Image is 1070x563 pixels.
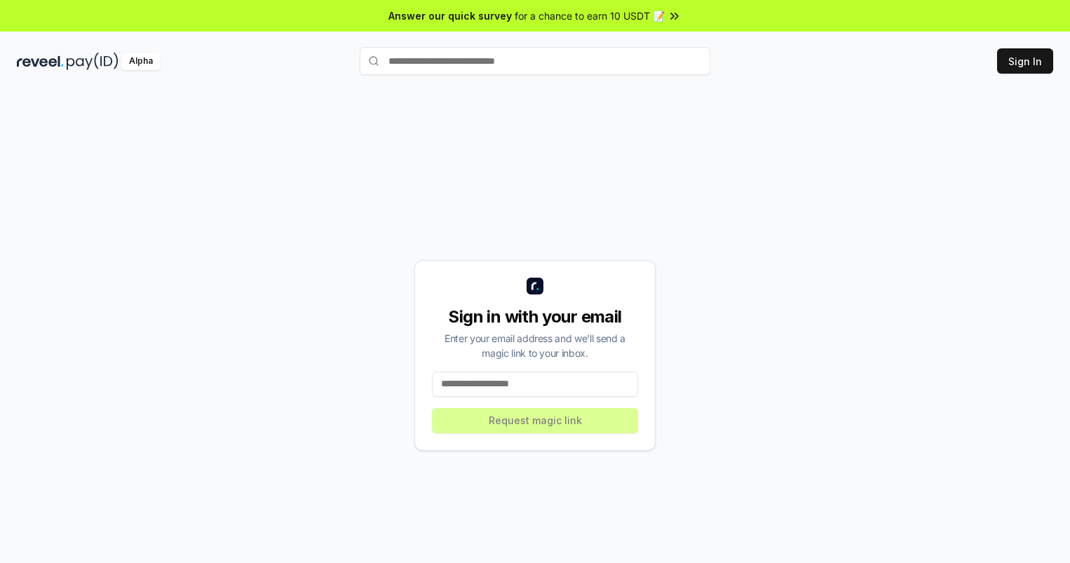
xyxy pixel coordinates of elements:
div: Enter your email address and we’ll send a magic link to your inbox. [432,331,638,360]
div: Sign in with your email [432,306,638,328]
div: Alpha [121,53,161,70]
button: Sign In [997,48,1053,74]
img: pay_id [67,53,118,70]
span: for a chance to earn 10 USDT 📝 [515,8,665,23]
img: reveel_dark [17,53,64,70]
span: Answer our quick survey [388,8,512,23]
img: logo_small [527,278,543,294]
